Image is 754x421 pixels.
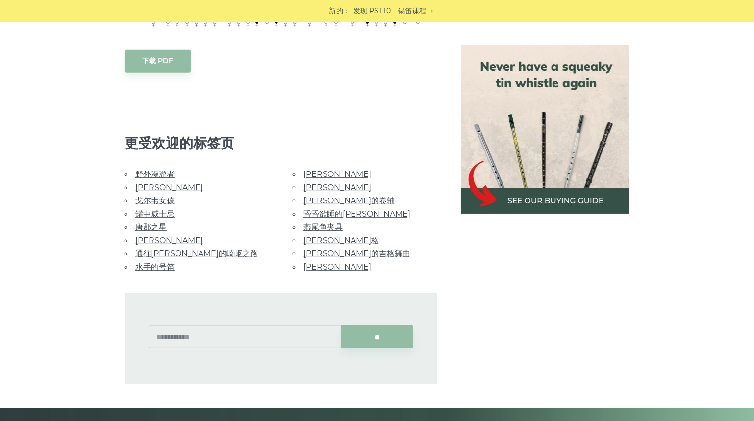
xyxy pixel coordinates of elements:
a: [PERSON_NAME] [303,170,371,179]
a: 燕尾鱼夹具 [303,223,343,232]
a: 昏昏欲睡的[PERSON_NAME] [303,209,410,219]
a: 下载 PDF [125,50,191,73]
font: 更受欢迎的标签页 [125,134,234,151]
a: [PERSON_NAME]格 [303,236,379,245]
a: 水手的号笛 [135,262,175,272]
a: 野外漫游者 [135,170,175,179]
a: [PERSON_NAME] [303,262,371,272]
a: PST10 - 锡笛课程 [369,5,427,17]
font: PST10 - 锡笛课程 [369,6,427,15]
img: 锡笛购买指南 [461,45,629,214]
font: 新的： [329,6,351,15]
a: [PERSON_NAME]的卷轴 [303,196,395,205]
a: [PERSON_NAME] [135,236,203,245]
a: 唐郡之星 [135,223,167,232]
a: [PERSON_NAME] [303,183,371,192]
a: 罐中威士忌 [135,209,175,219]
a: 通往[PERSON_NAME]的崎岖之路 [135,249,258,258]
a: [PERSON_NAME]的吉格舞曲 [303,249,410,258]
a: [PERSON_NAME] [135,183,203,192]
a: 戈尔韦女孩 [135,196,175,205]
font: 发现 [353,6,368,15]
font: 下载 PDF [142,56,173,65]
